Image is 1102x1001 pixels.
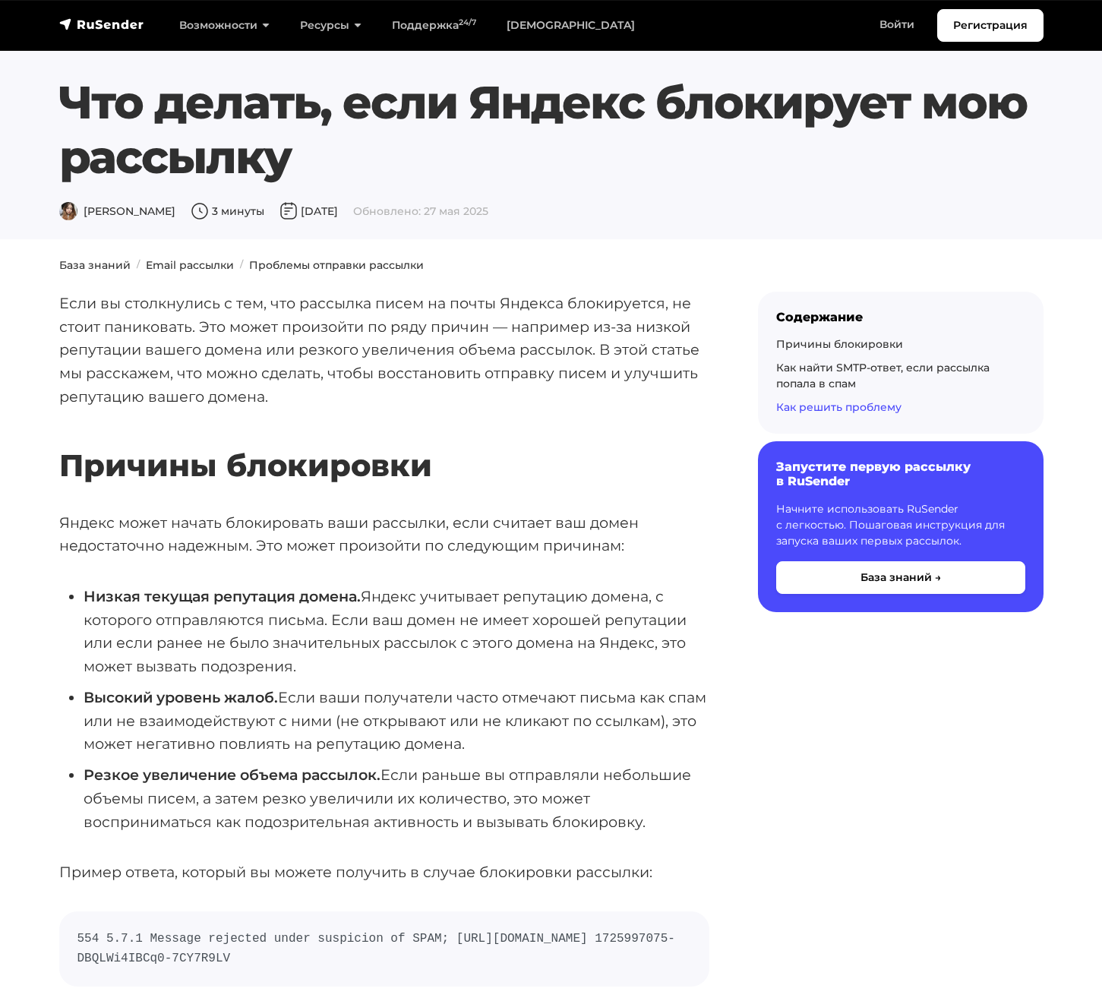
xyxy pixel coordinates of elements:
a: Регистрация [937,9,1044,42]
a: Как найти SMTP-ответ, если рассылка попала в спам [776,361,990,390]
code: 554 5.7.1 Message rejected under suspicion of SPAM; [URL][DOMAIN_NAME] 1725997075-DBQLWi4IBCq0-7C... [77,930,691,968]
a: Возможности [164,10,285,41]
h1: Что делать, если Яндекс блокирует мою рассылку [59,75,1044,185]
p: Пример ответа, который вы можете получить в случае блокировки рассылки: [59,860,709,884]
a: Запустите первую рассылку в RuSender Начните использовать RuSender с легкостью. Пошаговая инструк... [758,441,1044,611]
div: Содержание [776,310,1025,324]
img: RuSender [59,17,144,32]
span: Обновлено: 27 мая 2025 [353,204,488,218]
a: Поддержка24/7 [377,10,491,41]
img: Дата публикации [279,202,298,220]
strong: Низкая текущая репутация домена. [84,587,361,605]
a: Проблемы отправки рассылки [249,258,424,272]
button: База знаний → [776,561,1025,594]
strong: Высокий уровень жалоб. [84,688,278,706]
li: Если раньше вы отправляли небольшие объемы писем, а затем резко увеличили их количество, это може... [84,763,709,833]
p: Начните использовать RuSender с легкостью. Пошаговая инструкция для запуска ваших первых рассылок. [776,501,1025,549]
li: Яндекс учитывает репутацию домена, с которого отправляются письма. Если ваш домен не имеет хороше... [84,585,709,678]
img: Время чтения [191,202,209,220]
span: [PERSON_NAME] [59,204,175,218]
h2: Причины блокировки [59,403,709,484]
a: Причины блокировки [776,337,903,351]
p: Яндекс может начать блокировать ваши рассылки, если считает ваш домен недостаточно надежным. Это ... [59,511,709,557]
li: Если ваши получатели часто отмечают письма как спам или не взаимодействуют с ними (не открывают и... [84,686,709,756]
span: 3 минуты [191,204,264,218]
a: [DEMOGRAPHIC_DATA] [491,10,650,41]
a: Войти [864,9,930,40]
sup: 24/7 [459,17,476,27]
span: [DATE] [279,204,338,218]
p: Если вы столкнулись с тем, что рассылка писем на почты Яндекса блокируется, не стоит паниковать. ... [59,292,709,409]
a: База знаний [59,258,131,272]
nav: breadcrumb [50,257,1053,273]
strong: Резкое увеличение объема рассылок. [84,766,380,784]
a: Как решить проблему [776,400,901,414]
h6: Запустите первую рассылку в RuSender [776,459,1025,488]
a: Ресурсы [285,10,377,41]
a: Email рассылки [146,258,234,272]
